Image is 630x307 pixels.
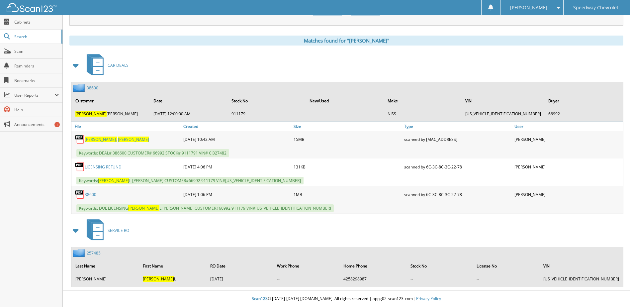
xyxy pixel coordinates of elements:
a: 257485 [87,250,101,256]
span: Search [14,34,58,40]
a: Created [182,122,292,131]
td: 66992 [545,108,622,119]
td: [PERSON_NAME] [72,273,139,284]
span: [PERSON_NAME], [85,137,117,142]
div: [PERSON_NAME] [513,188,623,201]
span: Reminders [14,63,59,69]
th: License No [473,259,539,273]
img: scan123-logo-white.svg [7,3,56,12]
span: [PERSON_NAME] [510,6,547,10]
span: Scan [14,49,59,54]
a: File [71,122,182,131]
th: Home Phone [340,259,406,273]
span: [PERSON_NAME] [128,205,159,211]
th: Work Phone [274,259,339,273]
img: PDF.png [75,134,85,144]
div: [PERSON_NAME] [513,160,623,173]
span: Speedway Chevrolet [573,6,618,10]
img: folder2.png [73,249,87,257]
a: LICENSING REFUND [85,164,122,170]
th: Date [150,94,227,108]
img: folder2.png [73,84,87,92]
a: Type [403,122,513,131]
div: scanned by 6C-3C-8C-3C-22-78 [403,188,513,201]
div: scanned by [MAC_ADDRESS] [403,133,513,146]
span: [PERSON_NAME] [118,137,149,142]
span: Cabinets [14,19,59,25]
a: [PERSON_NAME], [PERSON_NAME] [85,137,149,142]
a: 38600 [87,85,98,91]
a: User [513,122,623,131]
td: [PERSON_NAME] [72,108,149,119]
th: RO Date [207,259,273,273]
a: Privacy Policy [416,296,441,301]
span: Keywords: L [PERSON_NAME] CUSTOMER#66992 911179 VIN#[US_VEHICLE_IDENTIFICATION_NUMBER] [76,177,304,184]
div: 131KB [292,160,402,173]
span: SERVICE RO [108,228,129,233]
td: L [139,273,206,284]
td: 911179 [228,108,306,119]
th: Buyer [545,94,622,108]
div: [DATE] 10:42 AM [182,133,292,146]
th: Last Name [72,259,139,273]
span: Scan123 [252,296,268,301]
th: Make [384,94,462,108]
td: [DATE] [207,273,273,284]
span: Keywords: DEAL# 386600 CUSTOMER# 66992 STOCK# 9111791 VIN# CJ327482 [76,149,229,157]
span: [PERSON_NAME] [98,178,129,183]
img: PDF.png [75,189,85,199]
td: 4258298987 [340,273,406,284]
td: [US_VEHICLE_IDENTIFICATION_NUMBER] [462,108,544,119]
span: [PERSON_NAME] [75,111,107,117]
div: [PERSON_NAME] [513,133,623,146]
th: New/Used [306,94,384,108]
div: 15MB [292,133,402,146]
div: scanned by 6C-3C-8C-3C-22-78 [403,160,513,173]
td: [DATE] 12:00:00 AM [150,108,227,119]
div: © [DATE]-[DATE] [DOMAIN_NAME]. All rights reserved | appg02-scan123-com | [63,291,630,307]
span: Bookmarks [14,78,59,83]
td: -- [407,273,473,284]
span: Help [14,107,59,113]
th: Stock No [407,259,473,273]
span: [PERSON_NAME] [143,276,174,282]
span: Announcements [14,122,59,127]
th: VIN [462,94,544,108]
td: NISS [384,108,462,119]
th: Stock No [228,94,306,108]
th: VIN [540,259,622,273]
a: SERVICE RO [83,217,129,244]
td: [US_VEHICLE_IDENTIFICATION_NUMBER] [540,273,622,284]
a: 38600 [85,192,96,197]
div: [DATE] 1:06 PM [182,188,292,201]
td: -- [306,108,384,119]
div: [DATE] 4:06 PM [182,160,292,173]
div: Matches found for "[PERSON_NAME]" [69,36,623,46]
th: First Name [139,259,206,273]
td: -- [274,273,339,284]
a: CAR DEALS [83,52,129,78]
div: 1MB [292,188,402,201]
td: -- [473,273,539,284]
span: Keywords: DOL LICENSING L [PERSON_NAME] CUSTOMER#66992 911179 VIN#[US_VEHICLE_IDENTIFICATION_NUMBER] [76,204,334,212]
a: Size [292,122,402,131]
span: User Reports [14,92,54,98]
th: Customer [72,94,149,108]
span: CAR DEALS [108,62,129,68]
div: 1 [54,122,60,127]
img: PDF.png [75,162,85,172]
iframe: Chat Widget [597,275,630,307]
